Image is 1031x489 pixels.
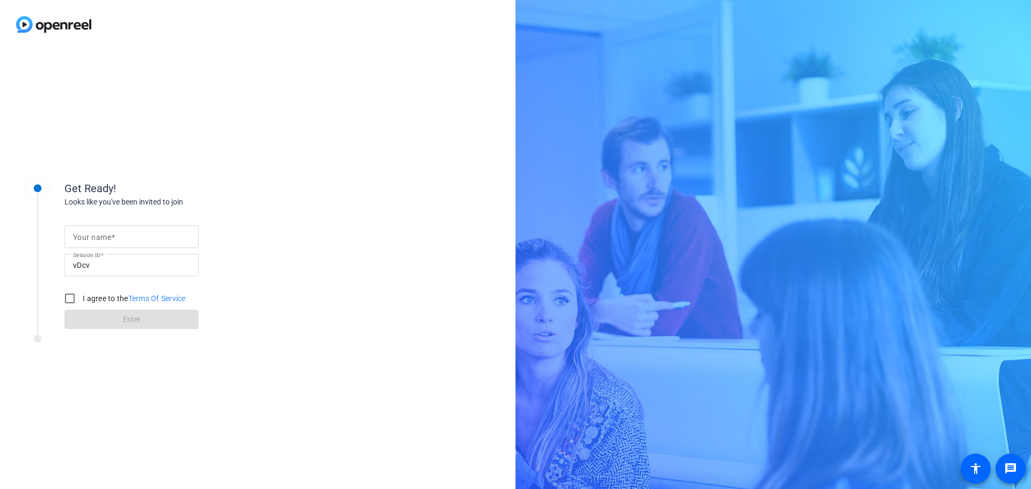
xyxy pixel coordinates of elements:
[73,233,111,242] mat-label: Your name
[81,293,186,304] label: I agree to the
[969,462,982,475] mat-icon: accessibility
[73,252,100,258] mat-label: Session ID
[128,294,186,303] a: Terms Of Service
[64,196,279,208] div: Looks like you've been invited to join
[1004,462,1017,475] mat-icon: message
[64,180,279,196] div: Get Ready!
